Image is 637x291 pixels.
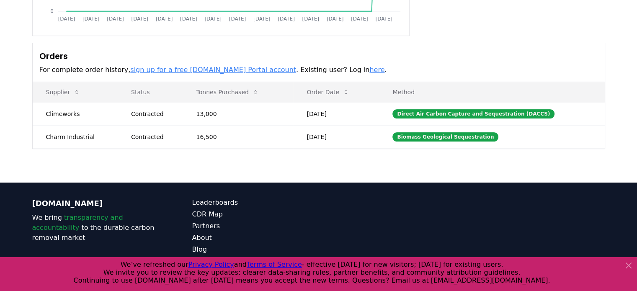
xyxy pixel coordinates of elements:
a: Terms of Service [192,256,319,266]
button: Supplier [39,84,87,100]
p: Status [124,88,176,96]
tspan: [DATE] [229,16,246,22]
h3: Orders [39,50,598,62]
p: We bring to the durable carbon removal market [32,213,159,243]
td: Charm Industrial [33,125,118,148]
tspan: [DATE] [351,16,368,22]
tspan: [DATE] [131,16,148,22]
tspan: [DATE] [253,16,271,22]
div: Biomass Geological Sequestration [392,132,498,142]
tspan: [DATE] [327,16,344,22]
a: About [192,233,319,243]
div: Direct Air Carbon Capture and Sequestration (DACCS) [392,109,554,118]
tspan: [DATE] [204,16,222,22]
tspan: 0 [50,8,54,14]
tspan: [DATE] [375,16,392,22]
a: Partners [192,221,319,231]
a: CDR Map [192,209,319,219]
p: [DOMAIN_NAME] [32,198,159,209]
td: [DATE] [293,125,379,148]
tspan: [DATE] [107,16,124,22]
tspan: [DATE] [155,16,173,22]
a: sign up for a free [DOMAIN_NAME] Portal account [130,66,296,74]
td: [DATE] [293,102,379,125]
a: Leaderboards [192,198,319,208]
p: Method [386,88,598,96]
div: Contracted [131,133,176,141]
div: Contracted [131,110,176,118]
span: transparency and accountability [32,214,123,232]
tspan: [DATE] [302,16,319,22]
tspan: [DATE] [58,16,75,22]
tspan: [DATE] [278,16,295,22]
button: Tonnes Purchased [190,84,266,100]
td: 13,000 [183,102,294,125]
td: 16,500 [183,125,294,148]
tspan: [DATE] [180,16,197,22]
p: For complete order history, . Existing user? Log in . [39,65,598,75]
button: Order Date [300,84,356,100]
tspan: [DATE] [82,16,99,22]
td: Climeworks [33,102,118,125]
a: here [369,66,384,74]
a: Blog [192,245,319,255]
